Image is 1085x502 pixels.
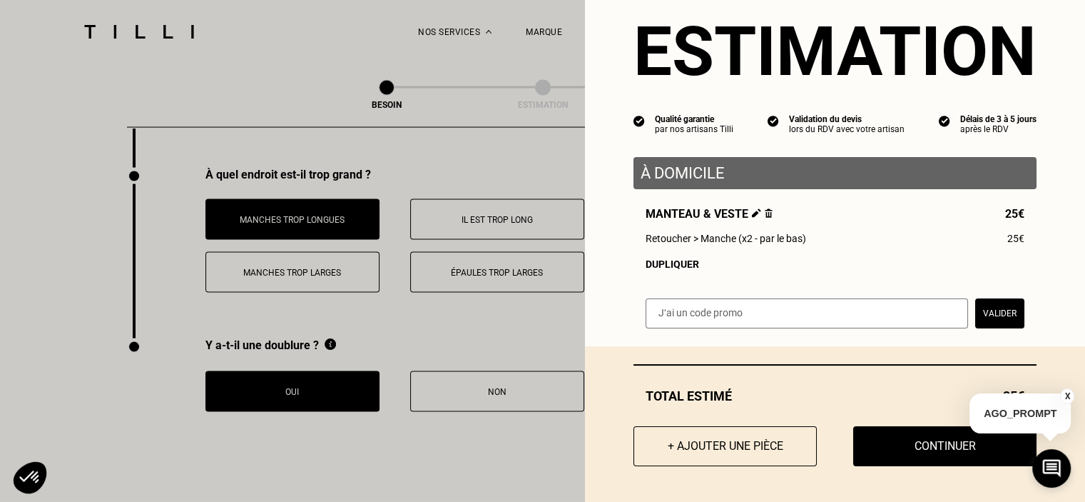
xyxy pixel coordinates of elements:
div: Validation du devis [789,114,905,124]
button: + Ajouter une pièce [633,426,817,466]
div: Délais de 3 à 5 jours [960,114,1036,124]
span: 25€ [1007,233,1024,244]
div: par nos artisans Tilli [655,124,733,134]
img: icon list info [633,114,645,127]
img: Éditer [752,209,761,218]
button: Continuer [853,426,1036,466]
p: À domicile [641,164,1029,182]
button: Valider [975,298,1024,328]
p: AGO_PROMPT [969,393,1071,433]
div: Dupliquer [646,258,1024,270]
img: icon list info [939,114,950,127]
div: après le RDV [960,124,1036,134]
img: icon list info [768,114,779,127]
input: J‘ai un code promo [646,298,968,328]
button: X [1060,388,1074,404]
div: Qualité garantie [655,114,733,124]
span: 25€ [1005,207,1024,221]
section: Estimation [633,11,1036,91]
span: Retoucher > Manche (x2 - par le bas) [646,233,806,244]
div: Total estimé [633,388,1036,403]
span: Manteau & veste [646,207,773,221]
div: lors du RDV avec votre artisan [789,124,905,134]
img: Supprimer [765,209,773,218]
